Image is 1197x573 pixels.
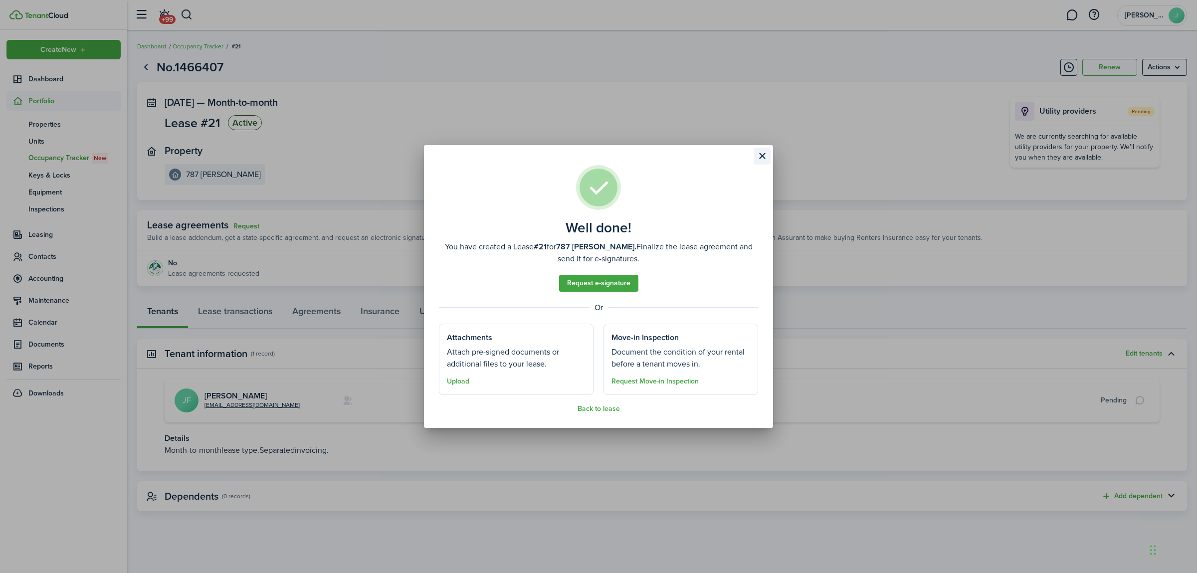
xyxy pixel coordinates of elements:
well-done-description: You have created a Lease for Finalize the lease agreement and send it for e-signatures. [439,241,758,265]
well-done-title: Well done! [566,220,631,236]
well-done-section-title: Move-in Inspection [611,332,679,344]
iframe: Chat Widget [1147,525,1197,573]
button: Upload [447,378,469,385]
button: Close modal [754,148,771,165]
a: Request e-signature [559,275,638,292]
well-done-section-title: Attachments [447,332,492,344]
well-done-separator: Or [439,302,758,314]
b: 787 [PERSON_NAME]. [556,241,636,252]
button: Back to lease [578,405,620,413]
b: #21 [534,241,547,252]
div: Drag [1150,535,1156,565]
well-done-section-description: Attach pre-signed documents or additional files to your lease. [447,346,586,370]
well-done-section-description: Document the condition of your rental before a tenant moves in. [611,346,750,370]
button: Request Move-in Inspection [611,378,699,385]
